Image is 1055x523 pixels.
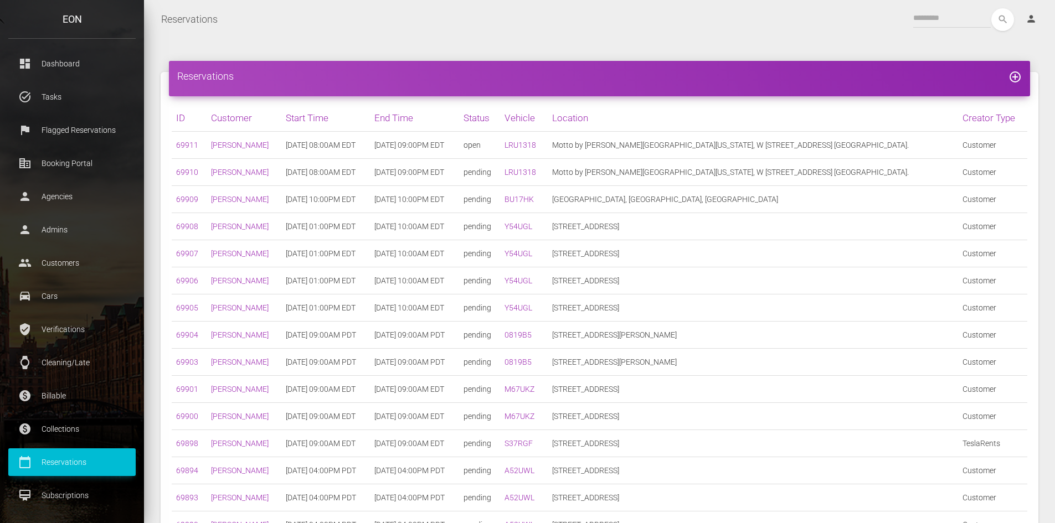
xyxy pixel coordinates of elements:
a: 69907 [176,249,198,258]
td: Customer [958,349,1027,376]
a: M67UKZ [505,412,534,421]
td: [DATE] 04:00PM PDT [281,457,370,484]
p: Billable [17,387,127,404]
a: S37RGF [505,439,533,448]
a: 0819B5 [505,330,532,339]
a: [PERSON_NAME] [211,141,269,149]
td: [DATE] 01:00PM EDT [281,267,370,294]
td: [STREET_ADDRESS] [548,403,958,430]
td: [DATE] 10:00AM EDT [370,294,459,322]
a: person [1017,8,1047,30]
td: [DATE] 09:00AM EDT [370,376,459,403]
td: [STREET_ADDRESS] [548,240,958,267]
td: Customer [958,159,1027,186]
a: watch Cleaning/Late [8,349,136,376]
a: LRU1318 [505,168,536,177]
a: 69905 [176,303,198,312]
td: [DATE] 04:00PM PDT [370,484,459,511]
a: people Customers [8,249,136,277]
td: [STREET_ADDRESS] [548,457,958,484]
p: Tasks [17,89,127,105]
a: corporate_fare Booking Portal [8,149,136,177]
td: pending [459,457,500,484]
h4: Reservations [177,69,1022,83]
a: Reservations [161,6,218,33]
a: Y54UGL [505,222,532,231]
td: Customer [958,403,1027,430]
td: [DATE] 09:00AM PDT [281,349,370,376]
td: [DATE] 04:00PM PDT [281,484,370,511]
td: [STREET_ADDRESS][PERSON_NAME] [548,349,958,376]
td: pending [459,403,500,430]
a: [PERSON_NAME] [211,493,269,502]
td: Customer [958,267,1027,294]
a: add_circle_outline [1008,70,1022,82]
td: pending [459,430,500,457]
a: 69900 [176,412,198,421]
a: M67UKZ [505,385,534,393]
button: search [991,8,1014,31]
a: A52UWL [505,493,534,502]
td: pending [459,322,500,349]
a: 69898 [176,439,198,448]
td: Customer [958,186,1027,213]
a: dashboard Dashboard [8,50,136,77]
td: pending [459,186,500,213]
td: Customer [958,457,1027,484]
p: Admins [17,221,127,238]
a: drive_eta Cars [8,282,136,310]
td: Customer [958,240,1027,267]
td: [DATE] 10:00PM EDT [370,186,459,213]
a: [PERSON_NAME] [211,168,269,177]
a: [PERSON_NAME] [211,303,269,312]
td: Motto by [PERSON_NAME][GEOGRAPHIC_DATA][US_STATE], W [STREET_ADDRESS] [GEOGRAPHIC_DATA]. [548,132,958,159]
td: [DATE] 09:00AM PDT [370,349,459,376]
th: Status [459,105,500,132]
td: [DATE] 09:00AM PDT [370,322,459,349]
a: [PERSON_NAME] [211,330,269,339]
th: Location [548,105,958,132]
td: pending [459,349,500,376]
th: Vehicle [500,105,548,132]
a: 69909 [176,195,198,204]
a: 69904 [176,330,198,339]
a: [PERSON_NAME] [211,276,269,285]
a: paid Collections [8,415,136,443]
td: pending [459,159,500,186]
a: BU17HK [505,195,534,204]
a: [PERSON_NAME] [211,249,269,258]
a: 69906 [176,276,198,285]
td: [DATE] 09:00AM EDT [370,403,459,430]
p: Agencies [17,188,127,205]
td: TeslaRents [958,430,1027,457]
a: flag Flagged Reservations [8,116,136,144]
td: [DATE] 01:00PM EDT [281,213,370,240]
th: Start Time [281,105,370,132]
td: [STREET_ADDRESS] [548,294,958,322]
a: Y54UGL [505,303,532,312]
a: 69901 [176,385,198,393]
a: verified_user Verifications [8,315,136,343]
a: Y54UGL [505,249,532,258]
a: person Admins [8,216,136,244]
td: [GEOGRAPHIC_DATA], [GEOGRAPHIC_DATA], [GEOGRAPHIC_DATA] [548,186,958,213]
a: 69903 [176,358,198,366]
td: pending [459,484,500,511]
td: [DATE] 01:00PM EDT [281,240,370,267]
td: Customer [958,294,1027,322]
td: open [459,132,500,159]
a: [PERSON_NAME] [211,222,269,231]
a: 69893 [176,493,198,502]
a: [PERSON_NAME] [211,195,269,204]
td: pending [459,376,500,403]
p: Verifications [17,321,127,338]
td: pending [459,240,500,267]
td: [STREET_ADDRESS] [548,430,958,457]
td: [STREET_ADDRESS] [548,213,958,240]
a: card_membership Subscriptions [8,481,136,509]
th: Customer [207,105,281,132]
a: [PERSON_NAME] [211,385,269,393]
td: [DATE] 10:00PM EDT [281,186,370,213]
a: 69911 [176,141,198,149]
p: Booking Portal [17,155,127,172]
